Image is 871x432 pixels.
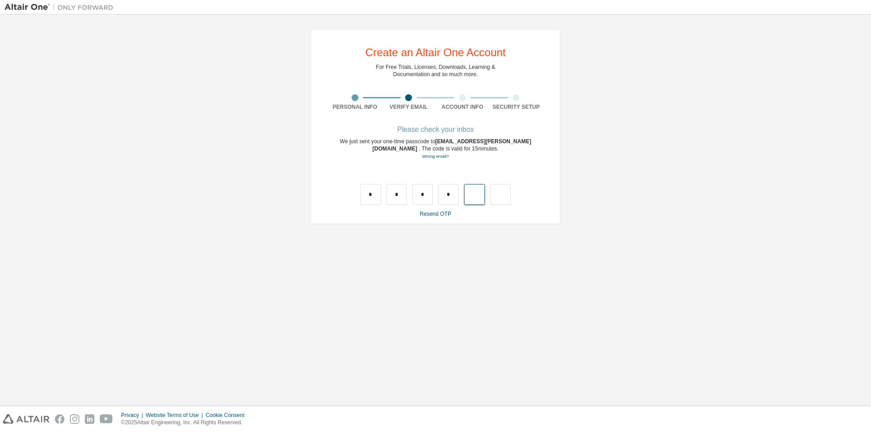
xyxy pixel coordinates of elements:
div: Please check your inbox [328,127,543,132]
div: Website Terms of Use [146,412,206,419]
img: altair_logo.svg [3,414,49,424]
img: facebook.svg [55,414,64,424]
div: Create an Altair One Account [365,47,506,58]
div: Cookie Consent [206,412,250,419]
div: We just sent your one-time passcode to . The code is valid for 15 minutes. [328,138,543,160]
a: Go back to the registration form [422,154,449,159]
img: youtube.svg [100,414,113,424]
p: © 2025 Altair Engineering, Inc. All Rights Reserved. [121,419,250,427]
a: Resend OTP [420,211,451,217]
div: Account Info [435,103,489,111]
div: Security Setup [489,103,543,111]
img: Altair One [5,3,118,12]
div: Verify Email [382,103,436,111]
span: [EMAIL_ADDRESS][PERSON_NAME][DOMAIN_NAME] [372,138,531,152]
div: For Free Trials, Licenses, Downloads, Learning & Documentation and so much more. [376,63,495,78]
div: Personal Info [328,103,382,111]
img: instagram.svg [70,414,79,424]
div: Privacy [121,412,146,419]
img: linkedin.svg [85,414,94,424]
